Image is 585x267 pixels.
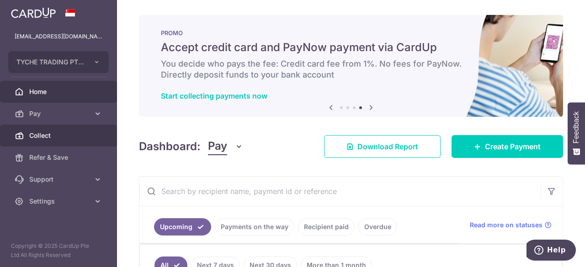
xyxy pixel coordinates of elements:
span: Refer & Save [29,153,90,162]
iframe: Opens a widget where you can find more information [526,240,576,262]
button: Feedback - Show survey [568,102,585,164]
a: Read more on statuses [470,220,552,230]
a: Start collecting payments now [161,91,267,100]
img: CardUp [11,7,56,18]
span: Pay [208,138,227,155]
span: Download Report [357,141,418,152]
h5: Accept credit card and PayNow payment via CardUp [161,40,541,55]
button: TYCHE TRADING PTE. LTD. [8,51,109,73]
img: paynow Banner [139,15,563,117]
span: Support [29,175,90,184]
a: Upcoming [154,218,211,236]
a: Recipient paid [298,218,355,236]
span: TYCHE TRADING PTE. LTD. [16,58,84,67]
span: Read more on statuses [470,220,542,230]
span: Feedback [572,111,580,143]
h6: You decide who pays the fee: Credit card fee from 1%. No fees for PayNow. Directly deposit funds ... [161,58,541,80]
span: Settings [29,197,90,206]
h4: Dashboard: [139,138,201,155]
input: Search by recipient name, payment id or reference [139,177,541,206]
a: Overdue [358,218,397,236]
a: Download Report [324,135,441,158]
span: Collect [29,131,90,140]
span: Home [29,87,90,96]
button: Pay [208,138,243,155]
p: [EMAIL_ADDRESS][DOMAIN_NAME] [15,32,102,41]
p: PROMO [161,29,541,37]
span: Pay [29,109,90,118]
a: Payments on the way [215,218,294,236]
span: Create Payment [485,141,541,152]
a: Create Payment [452,135,563,158]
